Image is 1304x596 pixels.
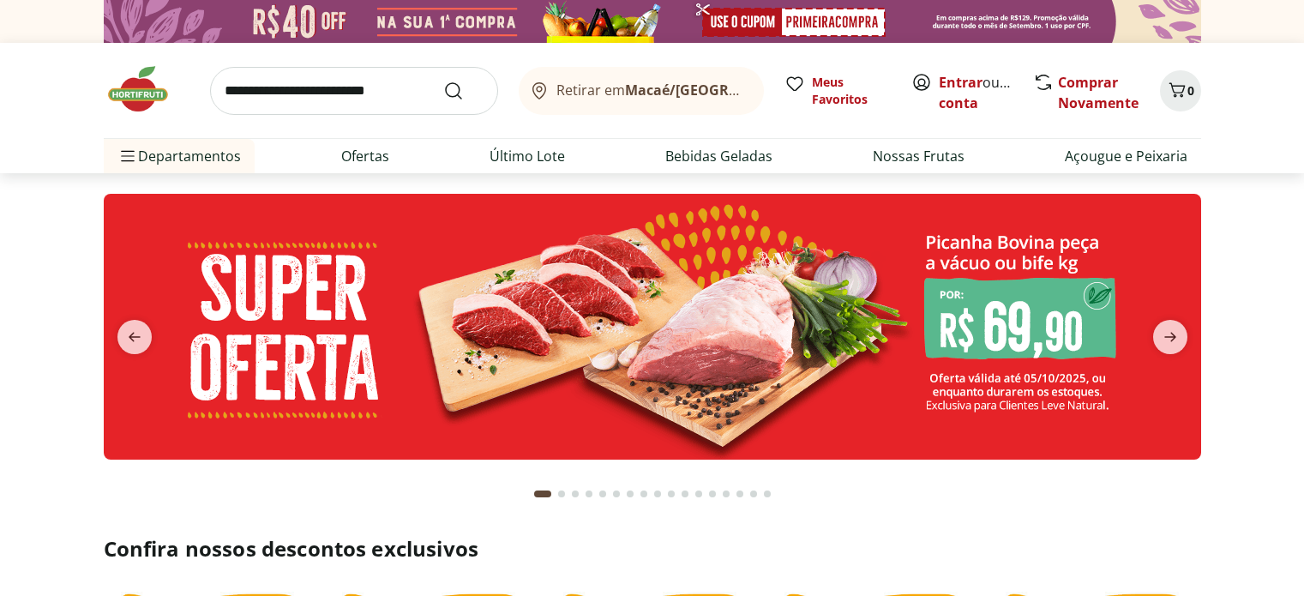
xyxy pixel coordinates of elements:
[210,67,498,115] input: search
[784,74,891,108] a: Meus Favoritos
[706,473,719,515] button: Go to page 13 from fs-carousel
[625,81,817,99] b: Macaé/[GEOGRAPHIC_DATA]
[939,72,1015,113] span: ou
[651,473,664,515] button: Go to page 9 from fs-carousel
[719,473,733,515] button: Go to page 14 from fs-carousel
[556,82,746,98] span: Retirar em
[610,473,623,515] button: Go to page 6 from fs-carousel
[1187,82,1194,99] span: 0
[939,73,983,92] a: Entrar
[519,67,764,115] button: Retirar emMacaé/[GEOGRAPHIC_DATA]
[104,63,189,115] img: Hortifruti
[582,473,596,515] button: Go to page 4 from fs-carousel
[490,146,565,166] a: Último Lote
[664,473,678,515] button: Go to page 10 from fs-carousel
[1058,73,1139,112] a: Comprar Novamente
[637,473,651,515] button: Go to page 8 from fs-carousel
[623,473,637,515] button: Go to page 7 from fs-carousel
[443,81,484,101] button: Submit Search
[939,73,1033,112] a: Criar conta
[104,320,165,354] button: previous
[341,146,389,166] a: Ofertas
[104,194,1201,460] img: super oferta
[678,473,692,515] button: Go to page 11 from fs-carousel
[1160,70,1201,111] button: Carrinho
[1065,146,1187,166] a: Açougue e Peixaria
[596,473,610,515] button: Go to page 5 from fs-carousel
[692,473,706,515] button: Go to page 12 from fs-carousel
[873,146,964,166] a: Nossas Frutas
[747,473,760,515] button: Go to page 16 from fs-carousel
[555,473,568,515] button: Go to page 2 from fs-carousel
[104,535,1201,563] h2: Confira nossos descontos exclusivos
[733,473,747,515] button: Go to page 15 from fs-carousel
[117,135,138,177] button: Menu
[117,135,241,177] span: Departamentos
[568,473,582,515] button: Go to page 3 from fs-carousel
[1139,320,1201,354] button: next
[760,473,774,515] button: Go to page 17 from fs-carousel
[812,74,891,108] span: Meus Favoritos
[665,146,772,166] a: Bebidas Geladas
[531,473,555,515] button: Current page from fs-carousel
